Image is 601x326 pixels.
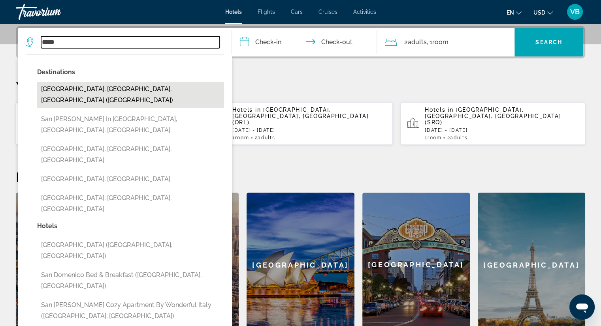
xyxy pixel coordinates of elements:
button: San [PERSON_NAME] In [GEOGRAPHIC_DATA], [GEOGRAPHIC_DATA], [GEOGRAPHIC_DATA] [37,112,224,138]
button: Search [514,28,583,56]
div: Search widget [18,28,583,56]
span: VB [570,8,580,16]
p: Destinations [37,67,224,78]
span: Search [535,39,562,45]
button: Hotels in [GEOGRAPHIC_DATA], [GEOGRAPHIC_DATA], [GEOGRAPHIC_DATA] (ORL)[DATE] - [DATE]1Room2Adults [208,102,393,145]
span: [GEOGRAPHIC_DATA], [GEOGRAPHIC_DATA], [GEOGRAPHIC_DATA] (SRQ) [425,107,561,126]
h2: Featured Destinations [16,169,585,185]
a: Hotels [225,9,242,15]
button: Hotels in [GEOGRAPHIC_DATA], [GEOGRAPHIC_DATA], [GEOGRAPHIC_DATA] (SRQ)[DATE] - [DATE]1Room2Adults [401,102,585,145]
span: Hotels in [232,107,261,113]
span: 2 [404,37,426,48]
span: Room [428,135,442,141]
p: [DATE] - [DATE] [232,127,386,133]
a: Flights [258,9,275,15]
a: Cruises [318,9,337,15]
iframe: Button to launch messaging window [569,294,595,320]
a: Travorium [16,2,95,22]
a: Activities [353,9,376,15]
button: [GEOGRAPHIC_DATA], [GEOGRAPHIC_DATA], [GEOGRAPHIC_DATA] ([GEOGRAPHIC_DATA]) [37,82,224,108]
p: Your Recent Searches [16,78,585,94]
p: [DATE] - [DATE] [425,127,579,133]
span: , 1 [426,37,448,48]
button: Hotels in [GEOGRAPHIC_DATA], [GEOGRAPHIC_DATA], [GEOGRAPHIC_DATA] (ORL)[DATE] - [DATE]1Room2Adults [16,102,200,145]
button: Change currency [533,7,553,18]
button: San Domenico Bed & Breakfast ([GEOGRAPHIC_DATA], [GEOGRAPHIC_DATA]) [37,268,224,294]
button: Check in and out dates [232,28,377,56]
button: Change language [507,7,522,18]
button: [GEOGRAPHIC_DATA], [GEOGRAPHIC_DATA], [GEOGRAPHIC_DATA] [37,142,224,168]
button: [GEOGRAPHIC_DATA], [GEOGRAPHIC_DATA] [37,172,224,187]
span: 1 [425,135,441,141]
span: 2 [447,135,467,141]
span: Adults [450,135,467,141]
span: Room [432,38,448,46]
span: [GEOGRAPHIC_DATA], [GEOGRAPHIC_DATA], [GEOGRAPHIC_DATA] (ORL) [232,107,369,126]
span: 2 [254,135,275,141]
span: Adults [407,38,426,46]
span: en [507,9,514,16]
span: 1 [232,135,249,141]
button: San [PERSON_NAME] Cozy Apartment by Wonderful Italy ([GEOGRAPHIC_DATA], [GEOGRAPHIC_DATA]) [37,298,224,324]
button: [GEOGRAPHIC_DATA] ([GEOGRAPHIC_DATA], [GEOGRAPHIC_DATA]) [37,238,224,264]
button: User Menu [565,4,585,20]
span: Room [235,135,249,141]
button: Travelers: 2 adults, 0 children [377,28,514,56]
button: [GEOGRAPHIC_DATA], [GEOGRAPHIC_DATA], [GEOGRAPHIC_DATA] [37,191,224,217]
span: Adults [258,135,275,141]
span: USD [533,9,545,16]
a: Cars [291,9,303,15]
span: Hotels in [425,107,453,113]
p: Hotels [37,221,224,232]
